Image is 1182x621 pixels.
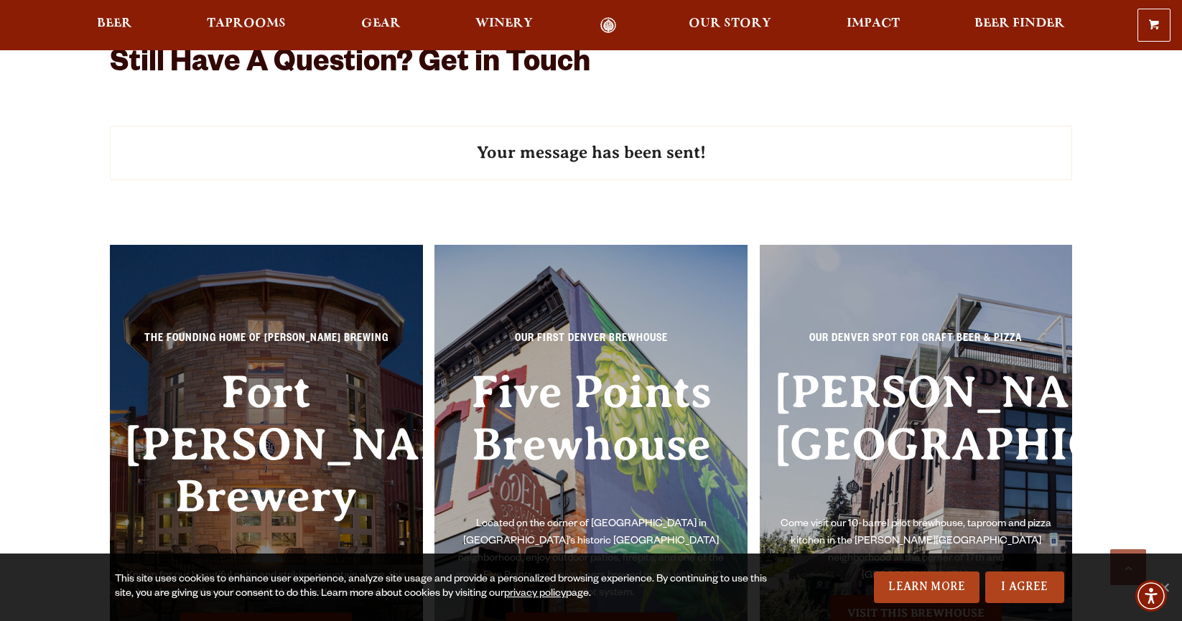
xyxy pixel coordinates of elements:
div: This site uses cookies to enhance user experience, analyze site usage and provide a personalized ... [115,573,781,602]
a: Learn More [874,571,979,603]
p: Our Denver spot for craft beer & pizza [774,331,1058,357]
a: Winery [466,17,542,34]
h3: Fort [PERSON_NAME] Brewery [124,366,409,568]
div: Accessibility Menu [1135,580,1167,612]
p: The Founding Home of [PERSON_NAME] Brewing [124,331,409,357]
a: privacy policy [504,589,566,600]
a: Taprooms [197,17,295,34]
a: Gear [352,17,410,34]
h2: Still Have A Question? Get in Touch [110,48,1072,83]
span: Beer [97,18,132,29]
p: Our First Denver Brewhouse [449,331,733,357]
span: Impact [847,18,900,29]
p: Located on the corner of [GEOGRAPHIC_DATA] in [GEOGRAPHIC_DATA]’s historic [GEOGRAPHIC_DATA] neig... [449,516,733,602]
span: Beer Finder [974,18,1065,29]
span: Gear [361,18,401,29]
a: Our Story [679,17,781,34]
a: Beer Finder [965,17,1074,34]
a: Odell Home [581,17,635,34]
p: Come visit our 10-barrel pilot brewhouse, taproom and pizza kitchen in the [PERSON_NAME][GEOGRAPH... [774,516,1058,585]
h3: Your message has been sent! [110,126,1072,180]
a: Scroll to top [1110,549,1146,585]
h3: [PERSON_NAME][GEOGRAPHIC_DATA] [774,366,1058,516]
span: Our Story [689,18,771,29]
span: Taprooms [207,18,286,29]
a: Impact [837,17,909,34]
h3: Five Points Brewhouse [449,366,733,516]
a: I Agree [985,571,1064,603]
span: Winery [475,18,533,29]
a: Beer [88,17,141,34]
